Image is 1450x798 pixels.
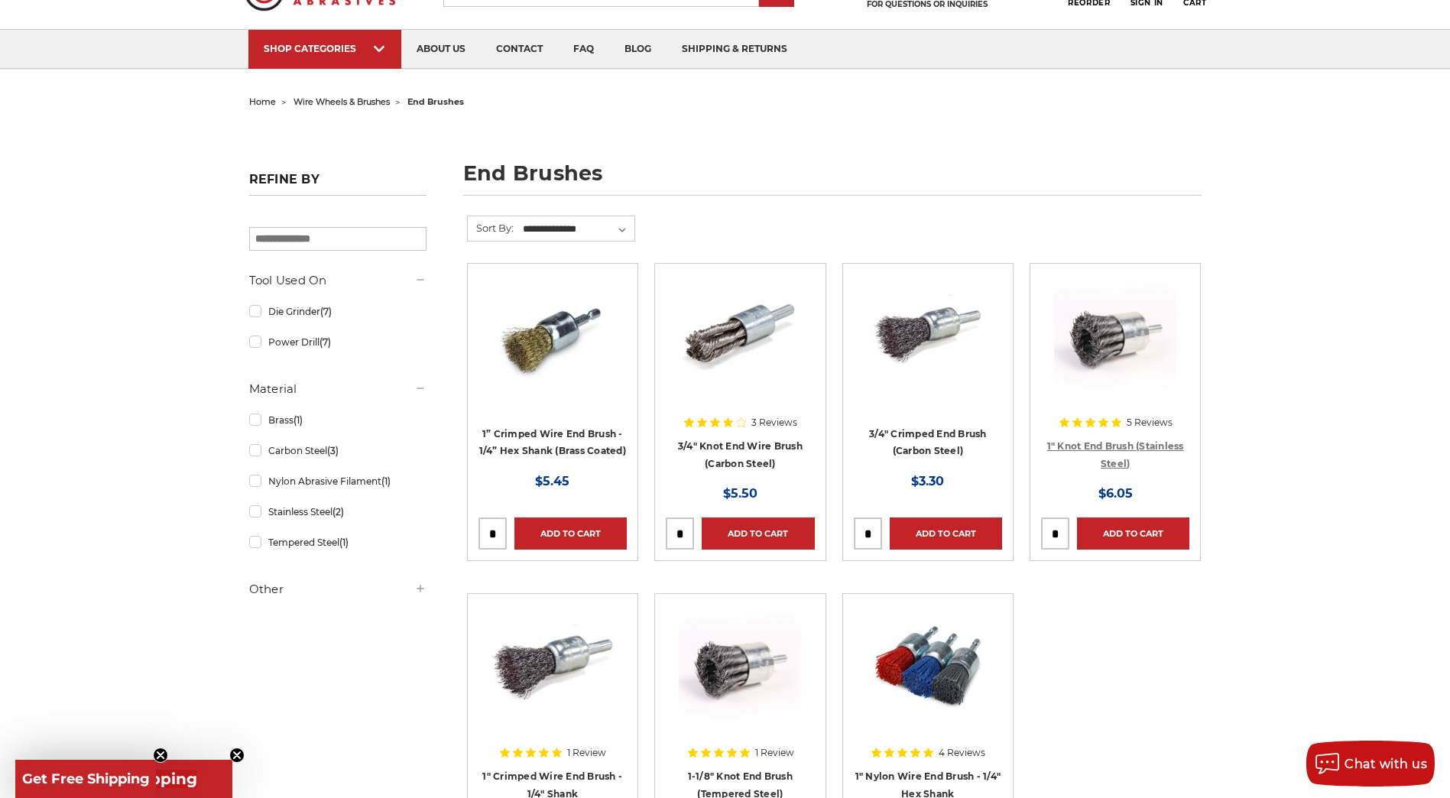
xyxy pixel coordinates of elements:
[249,172,427,196] h5: Refine by
[22,770,150,787] span: Get Free Shipping
[249,437,427,464] a: Carbon Steel
[702,517,814,550] a: Add to Cart
[854,605,1002,753] a: 1 inch nylon wire end brush
[666,274,814,423] a: Twist Knot End Brush
[1306,741,1435,787] button: Chat with us
[294,414,303,426] span: (1)
[609,30,667,69] a: blog
[558,30,609,69] a: faq
[249,380,427,398] h5: Material
[491,605,614,727] img: 1" Crimped Wire End Brush - 1/4" Shank
[678,440,803,469] a: 3/4" Knot End Wire Brush (Carbon Steel)
[867,605,989,727] img: 1 inch nylon wire end brush
[463,163,1202,196] h1: end brushes
[1098,486,1133,501] span: $6.05
[911,474,944,488] span: $3.30
[1127,418,1173,427] span: 5 Reviews
[264,43,386,54] div: SHOP CATEGORIES
[1077,517,1189,550] a: Add to Cart
[666,605,814,753] a: Knotted End Brush
[755,748,794,757] span: 1 Review
[249,298,427,325] a: Die Grinder
[401,30,481,69] a: about us
[667,30,803,69] a: shipping & returns
[939,748,985,757] span: 4 Reviews
[723,486,757,501] span: $5.50
[249,329,427,355] a: Power Drill
[327,445,339,456] span: (3)
[869,428,987,457] a: 3/4" Crimped End Brush (Carbon Steel)
[854,274,1002,423] a: 3/4" Crimped End Brush (Carbon Steel)
[751,418,797,427] span: 3 Reviews
[249,271,427,290] h5: Tool Used On
[407,96,464,107] span: end brushes
[229,748,245,763] button: Close teaser
[332,506,344,517] span: (2)
[679,605,801,727] img: Knotted End Brush
[1054,274,1176,397] img: Knotted End Brush
[294,96,390,107] a: wire wheels & brushes
[1041,274,1189,423] a: Knotted End Brush
[491,274,614,397] img: brass coated 1 inch end brush
[890,517,1002,550] a: Add to Cart
[320,336,331,348] span: (7)
[514,517,627,550] a: Add to Cart
[320,306,332,317] span: (7)
[481,30,558,69] a: contact
[679,274,801,397] img: Twist Knot End Brush
[478,274,627,423] a: brass coated 1 inch end brush
[479,428,626,457] a: 1” Crimped Wire End Brush - 1/4” Hex Shank (Brass Coated)
[249,580,427,598] h5: Other
[249,407,427,433] a: Brass
[339,537,349,548] span: (1)
[15,760,156,798] div: Get Free ShippingClose teaser
[567,748,606,757] span: 1 Review
[521,218,634,241] select: Sort By:
[249,96,276,107] a: home
[1047,440,1184,469] a: 1" Knot End Brush (Stainless Steel)
[249,498,427,525] a: Stainless Steel
[468,216,514,239] label: Sort By:
[15,760,232,798] div: Get Free ShippingClose teaser
[249,529,427,556] a: Tempered Steel
[535,474,569,488] span: $5.45
[249,468,427,495] a: Nylon Abrasive Filament
[381,475,391,487] span: (1)
[153,748,168,763] button: Close teaser
[478,605,627,753] a: 1" Crimped Wire End Brush - 1/4" Shank
[1345,757,1427,771] span: Chat with us
[867,274,989,397] img: 3/4" Crimped End Brush (Carbon Steel)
